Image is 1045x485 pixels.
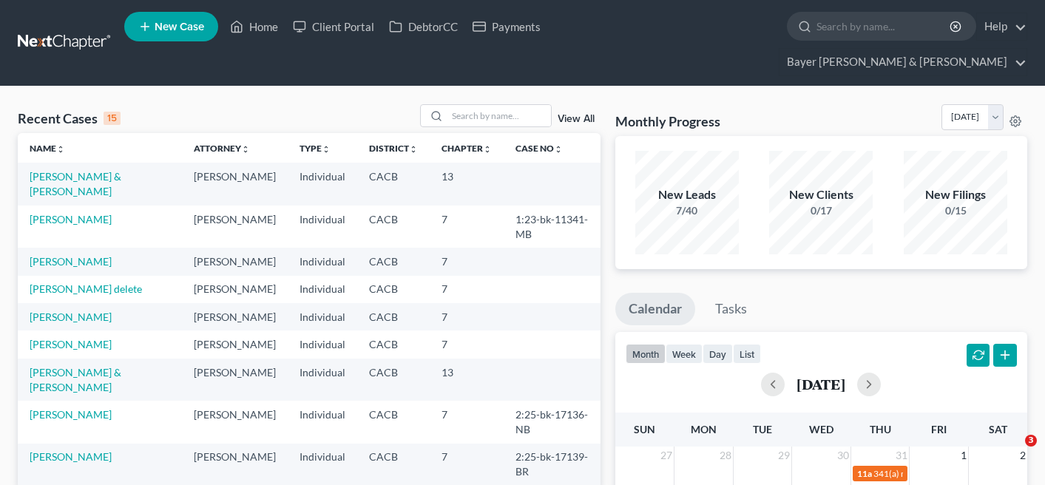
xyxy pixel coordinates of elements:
span: 29 [777,447,791,464]
div: 0/17 [769,203,873,218]
a: Typeunfold_more [300,143,331,154]
a: Payments [465,13,548,40]
span: 341(a) meeting for [PERSON_NAME] [873,468,1016,479]
a: [PERSON_NAME] [30,311,112,323]
a: Tasks [702,293,760,325]
td: 7 [430,276,504,303]
td: CACB [357,206,430,248]
td: 7 [430,206,504,248]
td: [PERSON_NAME] [182,276,288,303]
td: 2:25-bk-17136-NB [504,401,601,443]
iframe: Intercom live chat [995,435,1030,470]
a: Chapterunfold_more [442,143,492,154]
a: Home [223,13,285,40]
a: DebtorCC [382,13,465,40]
button: week [666,344,703,364]
a: [PERSON_NAME] [30,255,112,268]
td: 7 [430,330,504,358]
i: unfold_more [409,145,418,154]
td: 7 [430,303,504,330]
td: [PERSON_NAME] [182,248,288,275]
i: unfold_more [241,145,250,154]
td: CACB [357,163,430,205]
span: 31 [894,447,909,464]
span: 30 [836,447,850,464]
input: Search by name... [447,105,551,126]
td: 7 [430,401,504,443]
span: 28 [718,447,733,464]
div: 15 [104,112,121,125]
h2: [DATE] [797,376,845,392]
div: 7/40 [635,203,739,218]
td: Individual [288,359,357,401]
td: 13 [430,163,504,205]
a: [PERSON_NAME] & [PERSON_NAME] [30,170,121,197]
button: day [703,344,733,364]
span: Sat [989,423,1007,435]
div: 0/15 [904,203,1007,218]
a: Attorneyunfold_more [194,143,250,154]
div: Recent Cases [18,109,121,127]
a: [PERSON_NAME] [30,213,112,225]
i: unfold_more [56,145,65,154]
td: CACB [357,330,430,358]
a: Bayer [PERSON_NAME] & [PERSON_NAME] [779,49,1027,75]
td: Individual [288,401,357,443]
a: View All [558,114,595,124]
a: Case Nounfold_more [515,143,563,154]
h3: Monthly Progress [615,112,720,130]
span: 11a [857,468,872,479]
div: New Clients [769,186,873,203]
td: Individual [288,330,357,358]
a: Client Portal [285,13,382,40]
td: Individual [288,303,357,330]
td: [PERSON_NAME] [182,359,288,401]
span: Tue [753,423,772,435]
td: CACB [357,248,430,275]
td: [PERSON_NAME] [182,206,288,248]
i: unfold_more [322,145,331,154]
span: Fri [931,423,947,435]
a: Help [977,13,1027,40]
button: list [733,344,761,364]
button: month [626,344,666,364]
span: 1 [959,447,968,464]
span: Sun [634,423,655,435]
td: CACB [357,276,430,303]
span: 3 [1025,435,1037,447]
span: New Case [155,21,204,33]
span: Thu [870,423,891,435]
a: [PERSON_NAME] & [PERSON_NAME] [30,366,121,393]
td: [PERSON_NAME] [182,163,288,205]
td: Individual [288,276,357,303]
td: Individual [288,163,357,205]
span: Wed [809,423,833,435]
span: Mon [691,423,717,435]
a: Calendar [615,293,695,325]
td: CACB [357,303,430,330]
td: 7 [430,248,504,275]
td: Individual [288,248,357,275]
td: 13 [430,359,504,401]
a: [PERSON_NAME] [30,450,112,463]
td: [PERSON_NAME] [182,303,288,330]
a: Nameunfold_more [30,143,65,154]
i: unfold_more [554,145,563,154]
td: CACB [357,401,430,443]
a: [PERSON_NAME] [30,338,112,350]
td: [PERSON_NAME] [182,330,288,358]
td: CACB [357,359,430,401]
div: New Leads [635,186,739,203]
td: Individual [288,206,357,248]
td: [PERSON_NAME] [182,401,288,443]
a: [PERSON_NAME] delete [30,282,142,295]
div: New Filings [904,186,1007,203]
a: [PERSON_NAME] [30,408,112,421]
i: unfold_more [483,145,492,154]
span: 27 [659,447,674,464]
a: Districtunfold_more [369,143,418,154]
td: 1:23-bk-11341-MB [504,206,601,248]
input: Search by name... [816,13,952,40]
